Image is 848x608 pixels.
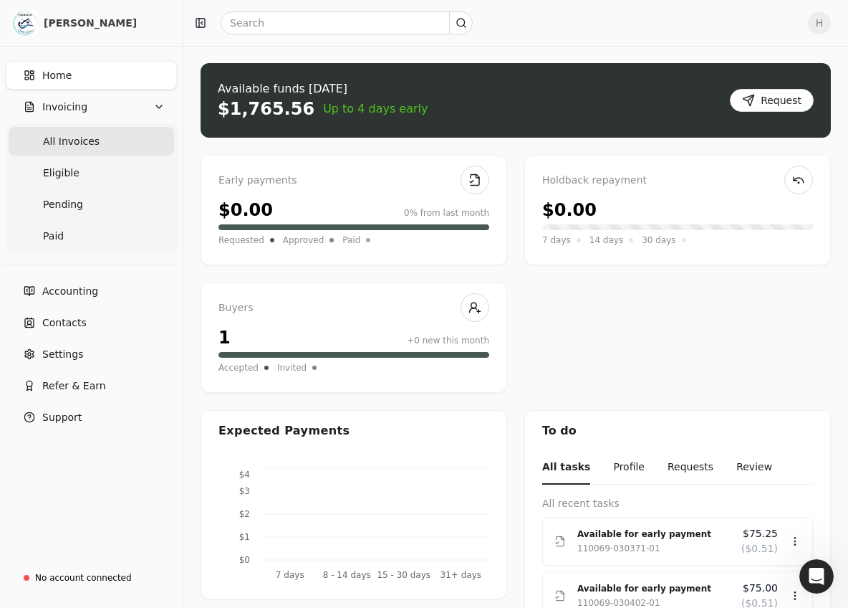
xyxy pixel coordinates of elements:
[218,173,489,189] div: Early payments
[741,541,778,556] span: ($0.51)
[736,451,772,485] button: Review
[218,98,314,120] div: $1,765.56
[9,190,174,219] a: Pending
[407,334,489,347] div: +0 new this month
[9,222,174,250] a: Paid
[577,541,660,556] div: 110069-030371-01
[119,483,168,493] span: Messages
[29,102,258,151] p: Hi [PERSON_NAME] 👋🏼
[21,369,266,395] div: Understanding Quickly’s flexible fees
[808,11,831,34] button: H
[29,315,116,330] span: Search for help
[218,422,350,440] div: Expected Payments
[42,315,87,331] span: Contacts
[6,92,177,121] button: Invoicing
[221,11,473,34] input: Search
[218,233,264,247] span: Requested
[12,10,38,36] img: 8b03456a-d986-48b1-b644-e34d35754f03.jpeg
[6,371,177,400] button: Refer & Earn
[239,470,250,480] tspan: $4
[577,527,730,541] div: Available for early payment
[9,127,174,156] a: All Invoices
[283,233,324,247] span: Approved
[29,374,240,389] div: Understanding Quickly’s flexible fees
[342,233,360,247] span: Paid
[613,451,645,485] button: Profile
[29,442,240,457] div: How to Use Pay Cycles in Quickly
[799,559,834,594] iframe: Intercom live chat
[42,100,87,115] span: Invoicing
[29,401,240,431] div: Receiving early payments through Quickly
[218,361,259,375] span: Accepted
[208,23,236,52] img: Profile image for Evanne
[542,197,597,223] div: $0.00
[42,410,82,425] span: Support
[21,342,266,369] div: How to Get Started with Early Payments
[29,151,258,175] p: How can we help?
[277,361,307,375] span: Invited
[21,395,266,437] div: Receiving early payments through Quickly
[218,325,231,351] div: 1
[42,68,72,83] span: Home
[95,447,191,505] button: Messages
[6,565,177,591] a: No account connected
[668,451,713,485] button: Requests
[6,403,177,432] button: Support
[239,532,250,542] tspan: $1
[743,526,778,541] span: $75.25
[577,581,730,596] div: Available for early payment
[642,233,675,247] span: 30 days
[29,205,239,220] div: Send us a message
[227,483,250,493] span: Help
[239,555,250,565] tspan: $0
[276,570,304,580] tspan: 7 days
[589,233,623,247] span: 14 days
[377,570,430,580] tspan: 15 - 30 days
[6,61,177,90] a: Home
[323,100,428,118] span: Up to 4 days early
[43,229,64,244] span: Paid
[6,340,177,369] a: Settings
[743,581,778,596] span: $75.00
[21,261,266,288] a: Book a walkthrough
[29,267,240,282] div: Book a walkthrough
[323,570,371,580] tspan: 8 - 14 days
[29,348,240,363] div: How to Get Started with Early Payments
[32,483,64,493] span: Home
[440,570,481,580] tspan: 31+ days
[21,437,266,463] div: How to Use Pay Cycles in Quickly
[9,158,174,187] a: Eligible
[218,80,428,98] div: Available funds [DATE]
[6,308,177,337] a: Contacts
[218,300,489,316] div: Buyers
[191,447,286,505] button: Help
[239,486,250,496] tspan: $3
[42,379,106,394] span: Refer & Earn
[6,277,177,305] a: Accounting
[21,308,266,336] button: Search for help
[542,173,813,189] div: Holdback repayment
[44,16,170,30] div: [PERSON_NAME]
[404,206,489,219] div: 0% from last month
[542,233,571,247] span: 7 days
[525,411,830,451] div: To do
[42,284,98,299] span: Accounting
[35,571,132,584] div: No account connected
[14,193,272,247] div: Send us a messageWe typically reply in under a minute
[43,197,83,212] span: Pending
[542,496,813,511] div: All recent tasks
[43,166,79,181] span: Eligible
[542,451,590,485] button: All tasks
[730,89,814,112] button: Request
[246,23,272,49] div: Close
[218,197,273,223] div: $0.00
[239,509,250,519] tspan: $2
[29,27,49,50] img: logo
[29,220,239,235] div: We typically reply in under a minute
[42,347,83,362] span: Settings
[43,134,100,149] span: All Invoices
